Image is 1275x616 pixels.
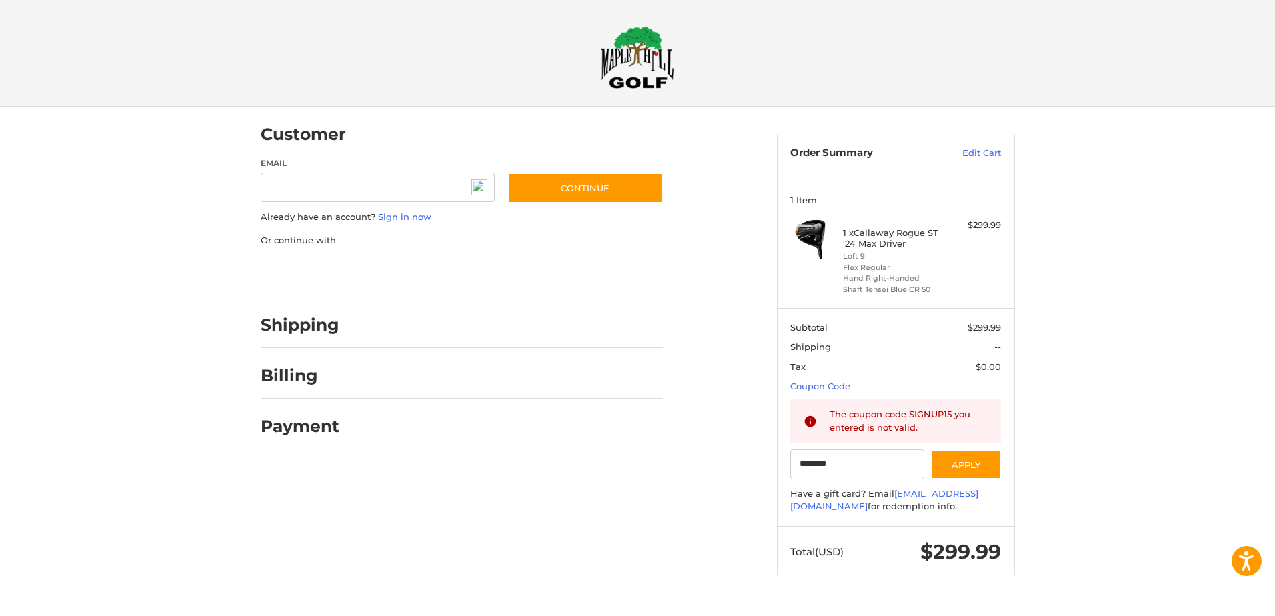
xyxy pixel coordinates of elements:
[790,545,844,558] span: Total (USD)
[931,449,1002,479] button: Apply
[601,26,674,89] img: Maple Hill Golf
[790,449,924,479] input: Gift Certificate or Coupon Code
[261,157,495,169] label: Email
[934,147,1001,160] a: Edit Cart
[482,260,582,284] iframe: PayPal-venmo
[256,260,356,284] iframe: PayPal-paypal
[261,211,663,224] p: Already have an account?
[790,487,1001,513] div: Have a gift card? Email for redemption info.
[790,361,806,372] span: Tax
[369,260,469,284] iframe: PayPal-paylater
[843,284,945,295] li: Shaft Tensei Blue CR 50
[968,322,1001,333] span: $299.99
[790,341,831,352] span: Shipping
[790,322,828,333] span: Subtotal
[261,365,339,386] h2: Billing
[261,416,339,437] h2: Payment
[790,381,850,391] a: Coupon Code
[920,539,1001,564] span: $299.99
[830,408,988,434] div: The coupon code SIGNUP15 you entered is not valid.
[261,315,339,335] h2: Shipping
[843,251,945,262] li: Loft 9
[976,361,1001,372] span: $0.00
[843,262,945,273] li: Flex Regular
[261,124,346,145] h2: Customer
[261,234,663,247] p: Or continue with
[378,211,431,222] a: Sign in now
[843,227,945,249] h4: 1 x Callaway Rogue ST '24 Max Driver
[994,341,1001,352] span: --
[843,273,945,284] li: Hand Right-Handed
[790,195,1001,205] h3: 1 Item
[948,219,1001,232] div: $299.99
[790,147,934,160] h3: Order Summary
[508,173,663,203] button: Continue
[471,179,487,195] img: npw-badge-icon-locked.svg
